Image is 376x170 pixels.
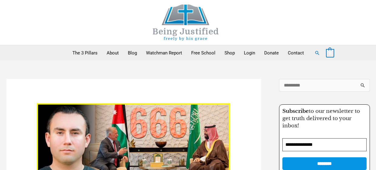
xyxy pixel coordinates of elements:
a: About [102,45,123,60]
a: Free School [187,45,220,60]
a: Search button [314,50,320,56]
span: 0 [329,51,331,55]
a: Watchman Report [141,45,187,60]
a: The 3 Pillars [68,45,102,60]
a: Donate [260,45,283,60]
a: Login [239,45,260,60]
strong: Subscribe [282,108,309,114]
a: Shop [220,45,239,60]
nav: Primary Site Navigation [68,45,308,60]
a: Blog [123,45,141,60]
input: Email Address * [282,138,367,151]
img: Being Justified [140,5,231,41]
a: Contact [283,45,308,60]
span: to our newsletter to get truth delivered to your inbox! [282,108,360,129]
a: View Shopping Cart, empty [326,50,334,56]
